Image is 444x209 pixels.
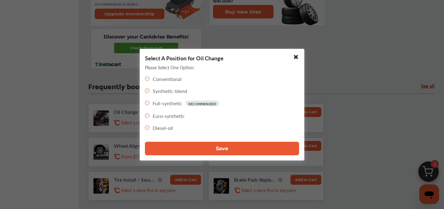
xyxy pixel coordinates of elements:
label: Diesel-oil [153,124,173,131]
label: Full-synthetic [153,100,182,107]
span: Save [216,146,228,151]
label: Euro-synthetic [153,112,185,119]
p: Please Select One Option: [145,64,195,70]
p: Select A Position for Oil Change [145,54,224,62]
label: Conventional [153,75,182,82]
button: Save [145,142,299,155]
label: Synthetic-blend [153,87,187,94]
p: RECOMMENDED [185,100,219,106]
